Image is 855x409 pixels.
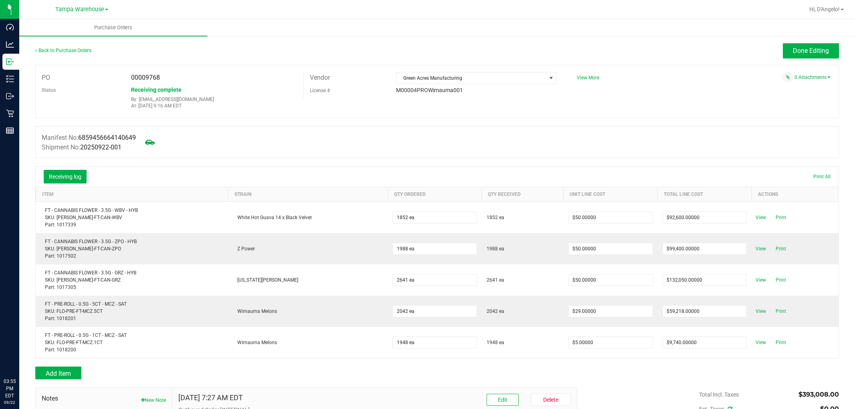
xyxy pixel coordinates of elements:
[6,109,14,117] inline-svg: Retail
[44,170,87,183] button: Receiving log
[753,275,769,285] span: View
[42,84,56,96] label: Status
[78,134,136,141] span: 6859456664140649
[753,306,769,316] span: View
[783,43,839,58] button: Done Editing
[773,244,789,254] span: Print
[564,187,658,202] th: Unit Line Cost
[131,103,297,109] p: At: [DATE] 9:16 AM EDT
[36,187,228,202] th: Item
[753,213,769,222] span: View
[4,399,16,405] p: 09/22
[228,187,388,202] th: Strain
[663,337,747,348] input: $0.00000
[80,143,121,151] span: 20250922-001
[752,187,839,202] th: Actions
[142,134,158,150] span: Mark as not Arrived
[393,337,477,348] input: 0 ea
[42,72,50,84] label: PO
[233,246,255,252] span: Z Power
[393,243,477,254] input: 0 ea
[753,338,769,347] span: View
[782,72,793,83] span: Attach a document
[543,397,558,403] span: Delete
[569,243,653,254] input: $0.00000
[233,215,312,220] span: White Hot Guava 14 x Black Velvet
[773,338,789,347] span: Print
[24,344,33,353] iframe: Resource center unread badge
[131,97,297,102] p: By: [EMAIL_ADDRESS][DOMAIN_NAME]
[658,187,752,202] th: Total Line Cost
[131,87,182,93] span: Receiving complete
[531,394,571,406] button: Delete
[141,397,166,404] button: New Note
[487,308,504,315] span: 2042 ea
[498,397,507,403] span: Edit
[310,72,330,84] label: Vendor
[569,337,653,348] input: $0.00000
[569,306,653,317] input: $0.00000
[482,187,564,202] th: Qty Received
[663,306,747,317] input: $0.00000
[6,75,14,83] inline-svg: Inventory
[793,47,829,54] span: Done Editing
[83,24,143,31] span: Purchase Orders
[6,58,14,66] inline-svg: Inbound
[487,276,504,284] span: 2641 ea
[35,367,81,379] button: Add Item
[809,6,840,12] span: Hi, D'Angelo!
[699,391,739,398] span: Total Incl. Taxes
[798,391,839,398] span: $393,008.00
[388,187,482,202] th: Qty Ordered
[663,212,747,223] input: $0.00000
[178,394,243,402] h4: [DATE] 7:27 AM EDT
[41,238,224,260] div: FT - CANNABIS FLOWER - 3.5G - ZPO - HYB SKU: [PERSON_NAME]-FT-CAN-ZPO Part: 1017502
[577,75,599,81] a: View More
[393,274,477,286] input: 0 ea
[663,274,747,286] input: $0.00000
[6,40,14,48] inline-svg: Analytics
[773,213,789,222] span: Print
[753,244,769,254] span: View
[393,306,477,317] input: 0 ea
[233,308,277,314] span: Wimauma Melons
[487,245,504,252] span: 1988 ea
[393,212,477,223] input: 0 ea
[8,345,32,369] iframe: Resource center
[46,370,71,377] span: Add Item
[19,19,207,36] a: Purchase Orders
[794,75,831,80] a: 0 Attachments
[41,207,224,228] div: FT - CANNABIS FLOWER - 3.5G - WBV - HYB SKU: [PERSON_NAME]-FT-CAN-WBV Part: 1017339
[6,127,14,135] inline-svg: Reports
[233,340,277,345] span: Wimauma Melons
[233,277,298,283] span: [US_STATE][PERSON_NAME]
[663,243,747,254] input: $0.00000
[773,275,789,285] span: Print
[569,274,653,286] input: $0.00000
[6,23,14,31] inline-svg: Dashboard
[41,300,224,322] div: FT - PRE-ROLL - 0.5G - 5CT - MCZ - SAT SKU: FLO-PRE-FT-MCZ.5CT Part: 1018201
[131,74,160,81] span: 00009768
[396,73,546,84] span: Green Acres Manufacturing
[6,92,14,100] inline-svg: Outbound
[42,143,121,152] label: Shipment No:
[41,269,224,291] div: FT - CANNABIS FLOWER - 3.5G - GRZ - HYB SKU: [PERSON_NAME]-FT-CAN-GRZ Part: 1017305
[396,87,463,93] span: M00004PROWimauma001
[42,394,166,403] span: Notes
[569,212,653,223] input: $0.00000
[487,339,504,346] span: 1948 ea
[487,394,519,406] button: Edit
[813,174,831,179] span: Print All
[310,85,330,97] label: License #
[773,306,789,316] span: Print
[55,6,104,13] span: Tampa Warehouse
[42,133,136,143] label: Manifest No:
[4,378,16,399] p: 03:55 PM EDT
[487,214,504,221] span: 1852 ea
[41,332,224,353] div: FT - PRE-ROLL - 0.5G - 1CT - MCZ - SAT SKU: FLO-PRE-FT-MCZ.1CT Part: 1018200
[35,48,91,53] a: Back to Purchase Orders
